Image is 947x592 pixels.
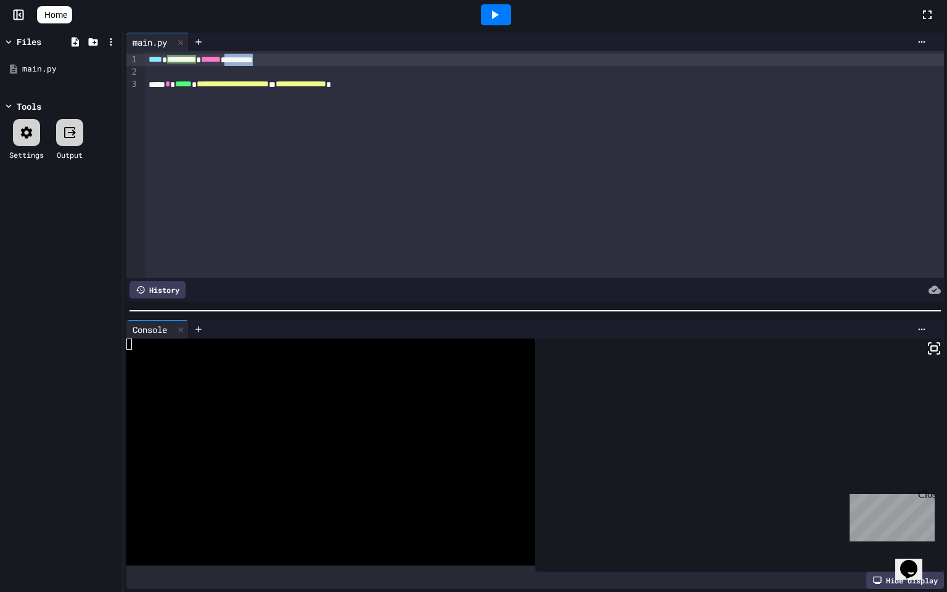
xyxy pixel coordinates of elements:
[129,281,186,298] div: History
[17,35,41,48] div: Files
[126,33,189,51] div: main.py
[866,572,944,589] div: Hide display
[845,489,935,541] iframe: chat widget
[17,100,41,113] div: Tools
[22,63,118,75] div: main.py
[126,36,173,49] div: main.py
[9,149,44,160] div: Settings
[126,78,139,91] div: 3
[895,543,935,580] iframe: chat widget
[126,323,173,336] div: Console
[57,149,83,160] div: Output
[126,66,139,78] div: 2
[126,54,139,66] div: 1
[126,320,189,339] div: Console
[5,5,85,78] div: Chat with us now!Close
[37,6,72,23] a: Home
[44,9,67,21] span: Home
